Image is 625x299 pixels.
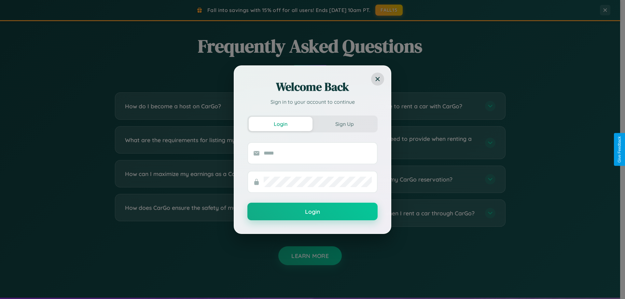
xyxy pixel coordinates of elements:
[247,98,378,106] p: Sign in to your account to continue
[617,136,622,163] div: Give Feedback
[249,117,312,131] button: Login
[247,79,378,95] h2: Welcome Back
[247,203,378,220] button: Login
[312,117,376,131] button: Sign Up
